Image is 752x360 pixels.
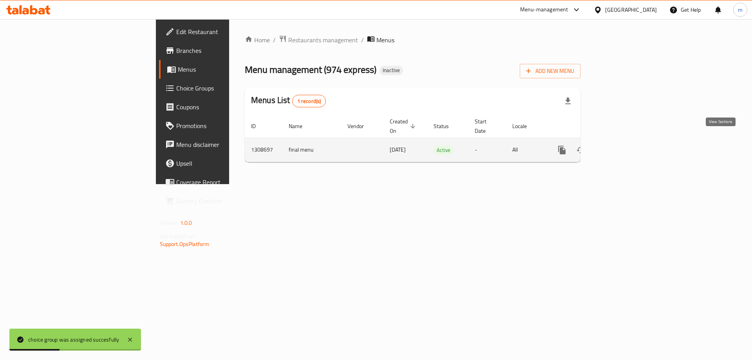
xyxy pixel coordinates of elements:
div: [GEOGRAPHIC_DATA] [605,5,657,14]
a: Support.OpsPlatform [160,239,210,249]
a: Branches [159,41,282,60]
th: Actions [546,114,634,138]
span: Vendor [347,121,374,131]
a: Grocery Checklist [159,192,282,210]
td: All [506,138,546,162]
div: Active [434,145,454,155]
div: Menu-management [520,5,568,14]
span: 1 record(s) [293,98,326,105]
span: Start Date [475,117,497,136]
span: Name [289,121,313,131]
span: Branches [176,46,275,55]
span: Created On [390,117,418,136]
span: m [738,5,743,14]
span: Choice Groups [176,83,275,93]
span: Locale [512,121,537,131]
span: Coupons [176,102,275,112]
button: Add New Menu [520,64,580,78]
span: Add New Menu [526,66,574,76]
a: Menu disclaimer [159,135,282,154]
span: Active [434,146,454,155]
span: ID [251,121,266,131]
a: Coverage Report [159,173,282,192]
span: Menus [178,65,275,74]
button: Change Status [571,141,590,159]
div: Inactive [380,66,403,75]
a: Choice Groups [159,79,282,98]
a: Restaurants management [279,35,358,45]
span: [DATE] [390,145,406,155]
span: Coverage Report [176,177,275,187]
a: Promotions [159,116,282,135]
span: Version: [160,218,179,228]
span: Status [434,121,459,131]
a: Menus [159,60,282,79]
span: Menus [376,35,394,45]
div: choice group was assigned succesfully [28,335,119,344]
span: Restaurants management [288,35,358,45]
li: / [361,35,364,45]
span: Inactive [380,67,403,74]
span: Promotions [176,121,275,130]
div: Total records count [292,95,326,107]
table: enhanced table [245,114,634,162]
div: Export file [559,92,577,110]
a: Coupons [159,98,282,116]
button: more [553,141,571,159]
span: Edit Restaurant [176,27,275,36]
h2: Menus List [251,94,326,107]
td: - [468,138,506,162]
td: final menu [282,138,341,162]
span: Menu management ( 974 express ) [245,61,376,78]
span: Grocery Checklist [176,196,275,206]
span: Get support on: [160,231,196,241]
a: Upsell [159,154,282,173]
span: Menu disclaimer [176,140,275,149]
span: 1.0.0 [180,218,192,228]
span: Upsell [176,159,275,168]
nav: breadcrumb [245,35,580,45]
a: Edit Restaurant [159,22,282,41]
